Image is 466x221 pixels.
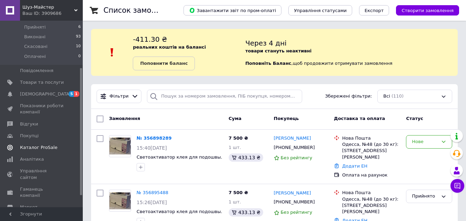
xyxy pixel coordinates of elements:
[342,196,400,215] div: Одесса, №48 (до 30 кг): [STREET_ADDRESS][PERSON_NAME]
[140,61,188,66] b: Поповнити баланс
[24,43,48,50] span: Скасовані
[147,90,302,103] input: Пошук за номером замовлення, ПІБ покупця, номером телефону, Email, номером накладної
[274,116,299,121] span: Покупець
[342,163,367,169] a: Додати ЕН
[137,209,222,214] a: Светоактиватор клея для подошвы.
[78,24,81,30] span: 6
[281,210,313,215] span: Без рейтингу
[342,135,400,141] div: Нова Пошта
[229,145,241,150] span: 1 шт.
[245,61,291,66] b: Поповніть Баланс
[24,24,46,30] span: Прийняті
[22,10,83,17] div: Ваш ID: 3909686
[133,35,167,43] span: -411.30 ₴
[334,116,385,121] span: Доставка та оплата
[281,155,313,160] span: Без рейтингу
[78,53,81,60] span: 0
[229,190,248,195] span: 7 500 ₴
[294,8,347,13] span: Управління статусами
[20,121,38,127] span: Відгуки
[20,168,64,180] span: Управління сайтом
[103,6,173,14] h1: Список замовлень
[24,53,46,60] span: Оплачені
[109,192,131,209] img: Фото товару
[342,172,400,178] div: Оплата на рахунок
[245,39,287,47] span: Через 4 дні
[20,204,38,210] span: Маркет
[20,68,53,74] span: Повідомлення
[383,93,390,100] span: Всі
[245,34,458,70] div: , щоб продовжити отримувати замовлення
[109,138,131,154] img: Фото товару
[229,199,241,204] span: 1 шт.
[20,103,64,115] span: Показники роботи компанії
[133,44,206,50] b: реальних коштів на балансі
[272,143,316,152] div: [PHONE_NUMBER]
[133,57,195,70] a: Поповнити баланс
[20,91,71,97] span: [DEMOGRAPHIC_DATA]
[359,5,389,16] button: Експорт
[245,48,311,53] b: товари стануть неактивні
[389,8,459,13] a: Створити замовлення
[272,198,316,207] div: [PHONE_NUMBER]
[107,47,117,58] img: :exclamation:
[20,156,44,162] span: Аналітика
[406,116,423,121] span: Статус
[412,193,438,200] div: Прийнято
[24,34,46,40] span: Виконані
[20,133,39,139] span: Покупці
[74,91,79,97] span: 1
[137,154,222,160] a: Светоактиватор клея для подошвы.
[137,135,172,141] a: № 356898289
[69,91,74,97] span: 5
[342,141,400,160] div: Одесса, №48 (до 30 кг): [STREET_ADDRESS][PERSON_NAME]
[189,7,276,13] span: Завантажити звіт по пром-оплаті
[20,186,64,199] span: Гаманець компанії
[137,200,167,205] span: 15:26[DATE]
[184,5,281,16] button: Завантажити звіт по пром-оплаті
[22,4,74,10] span: Шуз-Майстер
[274,135,311,142] a: [PERSON_NAME]
[391,93,404,99] span: (110)
[76,43,81,50] span: 10
[229,135,248,141] span: 7 500 ₴
[109,135,131,157] a: Фото товару
[342,190,400,196] div: Нова Пошта
[20,144,57,151] span: Каталог ProSale
[109,116,140,121] span: Замовлення
[229,153,263,162] div: 433.13 ₴
[412,138,438,145] div: Нове
[450,179,464,193] button: Чат з покупцем
[137,190,168,195] a: № 356895488
[229,208,263,217] div: 433.13 ₴
[396,5,459,16] button: Створити замовлення
[401,8,454,13] span: Створити замовлення
[288,5,352,16] button: Управління статусами
[229,116,241,121] span: Cума
[20,79,64,86] span: Товари та послуги
[137,145,167,151] span: 15:40[DATE]
[76,34,81,40] span: 93
[325,93,372,100] span: Збережені фільтри:
[365,8,384,13] span: Експорт
[109,190,131,212] a: Фото товару
[274,190,311,197] a: [PERSON_NAME]
[110,93,129,100] span: Фільтри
